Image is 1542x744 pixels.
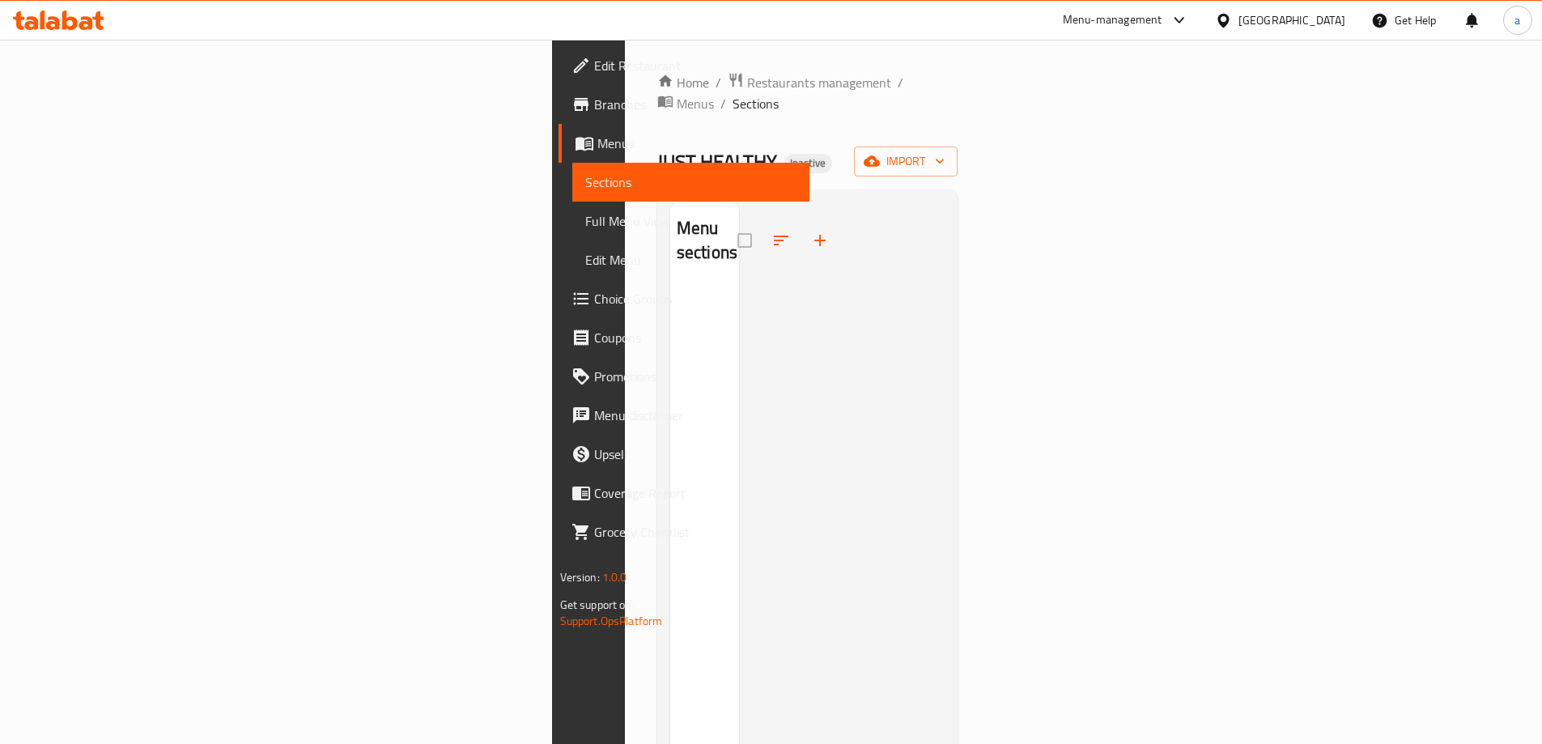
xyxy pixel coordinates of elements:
[867,151,945,172] span: import
[747,73,891,92] span: Restaurants management
[572,202,809,240] a: Full Menu View
[559,512,809,551] a: Grocery Checklist
[585,211,796,231] span: Full Menu View
[594,483,796,503] span: Coverage Report
[559,435,809,474] a: Upsell
[594,444,796,464] span: Upsell
[585,172,796,192] span: Sections
[602,567,627,588] span: 1.0.0
[560,594,635,615] span: Get support on:
[560,610,663,631] a: Support.OpsPlatform
[594,367,796,386] span: Promotions
[594,522,796,542] span: Grocery Checklist
[594,289,796,308] span: Choice Groups
[559,318,809,357] a: Coupons
[854,147,958,176] button: import
[594,406,796,425] span: Menu disclaimer
[559,474,809,512] a: Coverage Report
[1514,11,1520,29] span: a
[572,240,809,279] a: Edit Menu
[1238,11,1345,29] div: [GEOGRAPHIC_DATA]
[559,357,809,396] a: Promotions
[801,221,839,260] button: Add section
[597,134,796,153] span: Menus
[594,56,796,75] span: Edit Restaurant
[572,163,809,202] a: Sections
[728,72,891,93] a: Restaurants management
[1063,11,1162,30] div: Menu-management
[560,567,600,588] span: Version:
[559,46,809,85] a: Edit Restaurant
[559,85,809,124] a: Branches
[670,279,739,292] nav: Menu sections
[585,250,796,270] span: Edit Menu
[559,124,809,163] a: Menus
[594,95,796,114] span: Branches
[898,73,903,92] li: /
[559,396,809,435] a: Menu disclaimer
[559,279,809,318] a: Choice Groups
[594,328,796,347] span: Coupons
